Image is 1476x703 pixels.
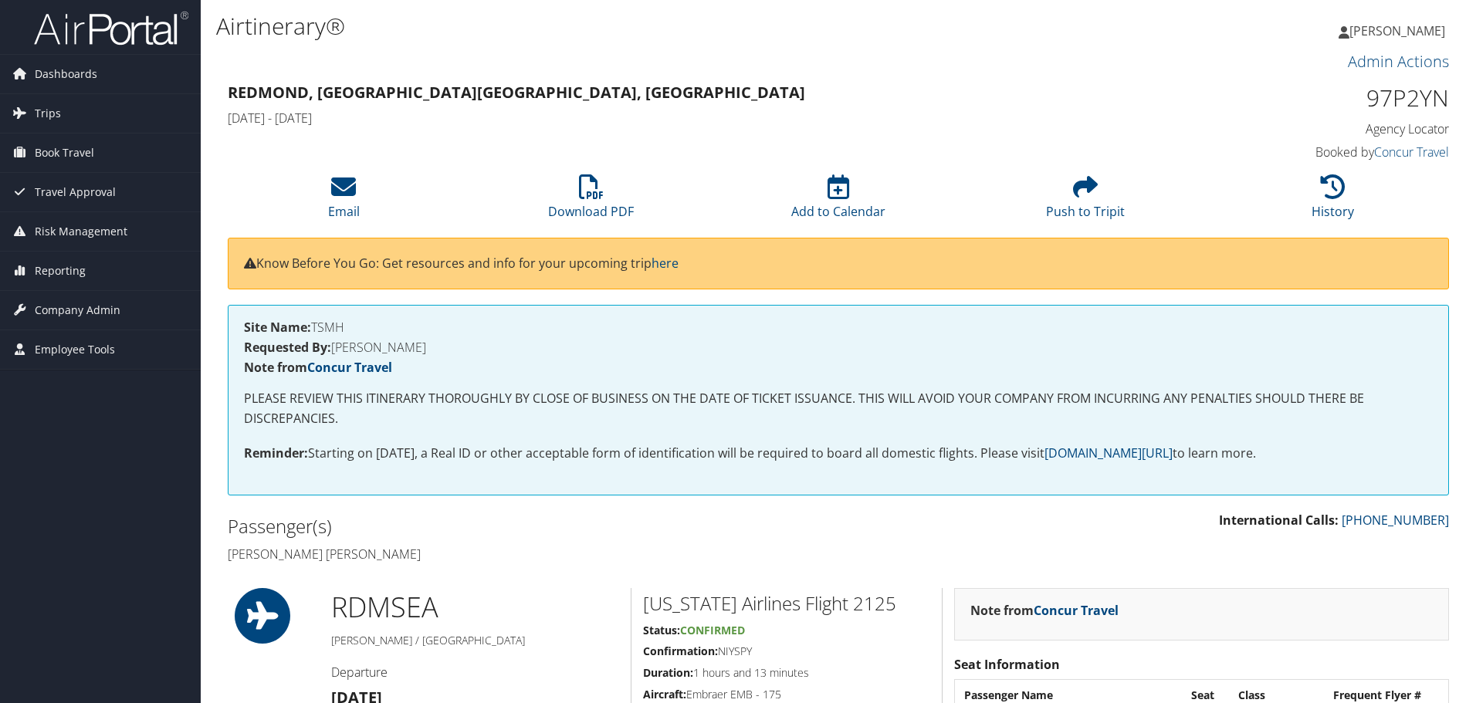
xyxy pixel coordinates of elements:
a: Concur Travel [1034,602,1119,619]
a: [PHONE_NUMBER] [1342,512,1449,529]
h1: 97P2YN [1161,82,1449,114]
span: [PERSON_NAME] [1349,22,1445,39]
span: Risk Management [35,212,127,251]
span: Trips [35,94,61,133]
strong: Site Name: [244,319,311,336]
img: airportal-logo.png [34,10,188,46]
h1: RDM SEA [331,588,619,627]
h2: [US_STATE] Airlines Flight 2125 [643,590,930,617]
strong: Redmond, [GEOGRAPHIC_DATA] [GEOGRAPHIC_DATA], [GEOGRAPHIC_DATA] [228,82,805,103]
a: History [1312,183,1354,220]
a: here [652,255,679,272]
a: [DOMAIN_NAME][URL] [1044,444,1173,461]
span: Employee Tools [35,330,115,369]
h4: Departure [331,664,619,681]
strong: Note from [244,359,392,376]
h5: NIYSPY [643,644,930,659]
h5: 1 hours and 13 minutes [643,665,930,681]
a: Admin Actions [1348,51,1449,72]
strong: Duration: [643,665,693,680]
a: Download PDF [548,183,634,220]
h1: Airtinerary® [216,10,1046,42]
span: Travel Approval [35,173,116,211]
span: Reporting [35,252,86,290]
h2: Passenger(s) [228,513,827,539]
p: Know Before You Go: Get resources and info for your upcoming trip [244,254,1433,274]
strong: Requested By: [244,339,331,356]
h4: [PERSON_NAME] [244,341,1433,353]
strong: Confirmation: [643,644,718,658]
a: Add to Calendar [791,183,885,220]
strong: International Calls: [1219,512,1339,529]
span: Company Admin [35,291,120,330]
h4: Agency Locator [1161,120,1449,137]
h4: Booked by [1161,144,1449,161]
a: [PERSON_NAME] [1339,8,1461,54]
a: Email [328,183,360,220]
p: PLEASE REVIEW THIS ITINERARY THOROUGHLY BY CLOSE OF BUSINESS ON THE DATE OF TICKET ISSUANCE. THIS... [244,389,1433,428]
a: Concur Travel [307,359,392,376]
a: Push to Tripit [1046,183,1125,220]
span: Dashboards [35,55,97,93]
h5: Embraer EMB - 175 [643,687,930,702]
strong: Reminder: [244,444,308,461]
span: Confirmed [680,623,745,637]
strong: Seat Information [954,656,1060,673]
h4: TSMH [244,321,1433,333]
h4: [PERSON_NAME] [PERSON_NAME] [228,546,827,563]
a: Concur Travel [1374,144,1449,161]
strong: Aircraft: [643,687,686,701]
p: Starting on [DATE], a Real ID or other acceptable form of identification will be required to boar... [244,444,1433,464]
strong: Status: [643,623,680,637]
strong: Note from [970,602,1119,619]
h4: [DATE] - [DATE] [228,110,1138,127]
h5: [PERSON_NAME] / [GEOGRAPHIC_DATA] [331,633,619,648]
span: Book Travel [35,134,94,172]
